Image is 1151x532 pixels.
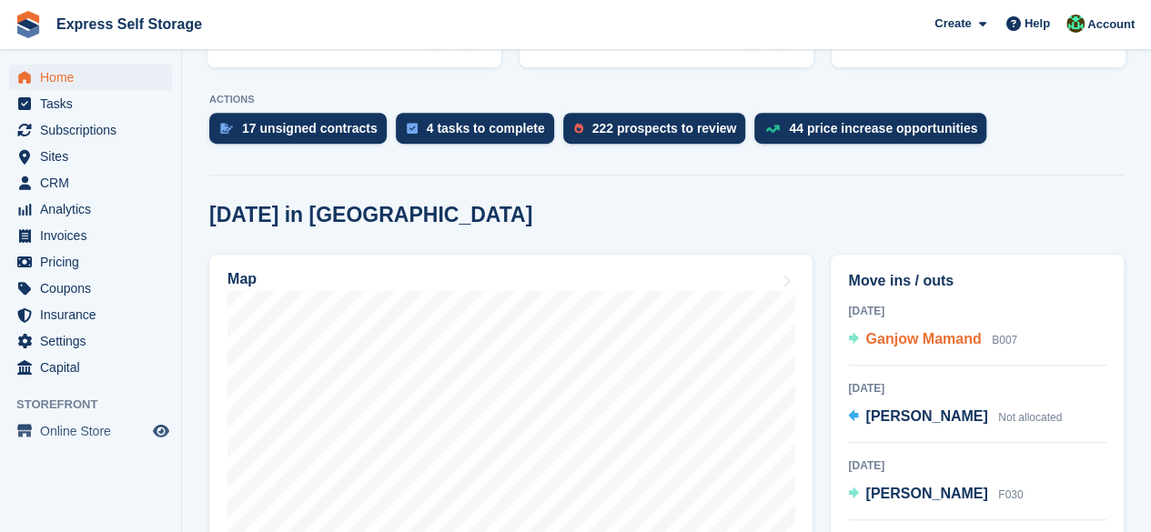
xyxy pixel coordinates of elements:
a: menu [9,170,172,196]
a: menu [9,328,172,354]
span: Help [1025,15,1050,33]
div: 4 tasks to complete [427,121,545,136]
a: menu [9,302,172,327]
span: Tasks [40,91,149,116]
a: menu [9,196,172,222]
div: [DATE] [848,457,1106,474]
img: price_increase_opportunities-93ffe204e8149a01c8c9dc8f82e8f89637d9d84a8eef4429ea346261dce0b2c0.svg [765,125,780,133]
span: Home [40,65,149,90]
span: Sites [40,144,149,169]
a: Ganjow Mamand B007 [848,328,1017,352]
div: 17 unsigned contracts [242,121,378,136]
span: Not allocated [998,411,1062,424]
img: prospect-51fa495bee0391a8d652442698ab0144808aea92771e9ea1ae160a38d050c398.svg [574,123,583,134]
p: ACTIONS [209,94,1124,105]
a: [PERSON_NAME] Not allocated [848,406,1062,429]
img: contract_signature_icon-13c848040528278c33f63329250d36e43548de30e8caae1d1a13099fd9432cc5.svg [220,123,233,134]
a: menu [9,355,172,380]
h2: [DATE] in [GEOGRAPHIC_DATA] [209,203,532,227]
span: Insurance [40,302,149,327]
a: menu [9,91,172,116]
div: [DATE] [848,303,1106,319]
a: menu [9,418,172,444]
a: 4 tasks to complete [396,113,563,153]
a: [PERSON_NAME] F030 [848,483,1023,507]
h2: Map [227,271,257,287]
a: menu [9,65,172,90]
span: [PERSON_NAME] [865,408,987,424]
a: menu [9,249,172,275]
a: menu [9,144,172,169]
span: Account [1087,15,1135,34]
a: Express Self Storage [49,9,209,39]
div: 44 price increase opportunities [789,121,977,136]
span: Invoices [40,223,149,248]
span: Settings [40,328,149,354]
span: Analytics [40,196,149,222]
img: Shakiyra Davis [1066,15,1085,33]
span: B007 [992,334,1017,346]
a: menu [9,223,172,248]
a: menu [9,276,172,301]
span: F030 [998,488,1023,501]
span: Coupons [40,276,149,301]
a: 222 prospects to review [563,113,755,153]
span: Create [934,15,971,33]
h2: Move ins / outs [848,270,1106,292]
div: [DATE] [848,380,1106,396]
div: 222 prospects to review [592,121,737,136]
span: [PERSON_NAME] [865,486,987,501]
a: Preview store [150,420,172,442]
a: 17 unsigned contracts [209,113,396,153]
a: 44 price increase opportunities [754,113,995,153]
span: Ganjow Mamand [865,331,981,346]
span: CRM [40,170,149,196]
img: stora-icon-8386f47178a22dfd0bd8f6a31ec36ba5ce8667c1dd55bd0f319d3a0aa187defe.svg [15,11,42,38]
span: Capital [40,355,149,380]
img: task-75834270c22a3079a89374b754ae025e5fb1db73e45f91037f5363f120a921f8.svg [407,123,418,134]
span: Subscriptions [40,117,149,143]
span: Storefront [16,396,181,414]
span: Pricing [40,249,149,275]
span: Online Store [40,418,149,444]
a: menu [9,117,172,143]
